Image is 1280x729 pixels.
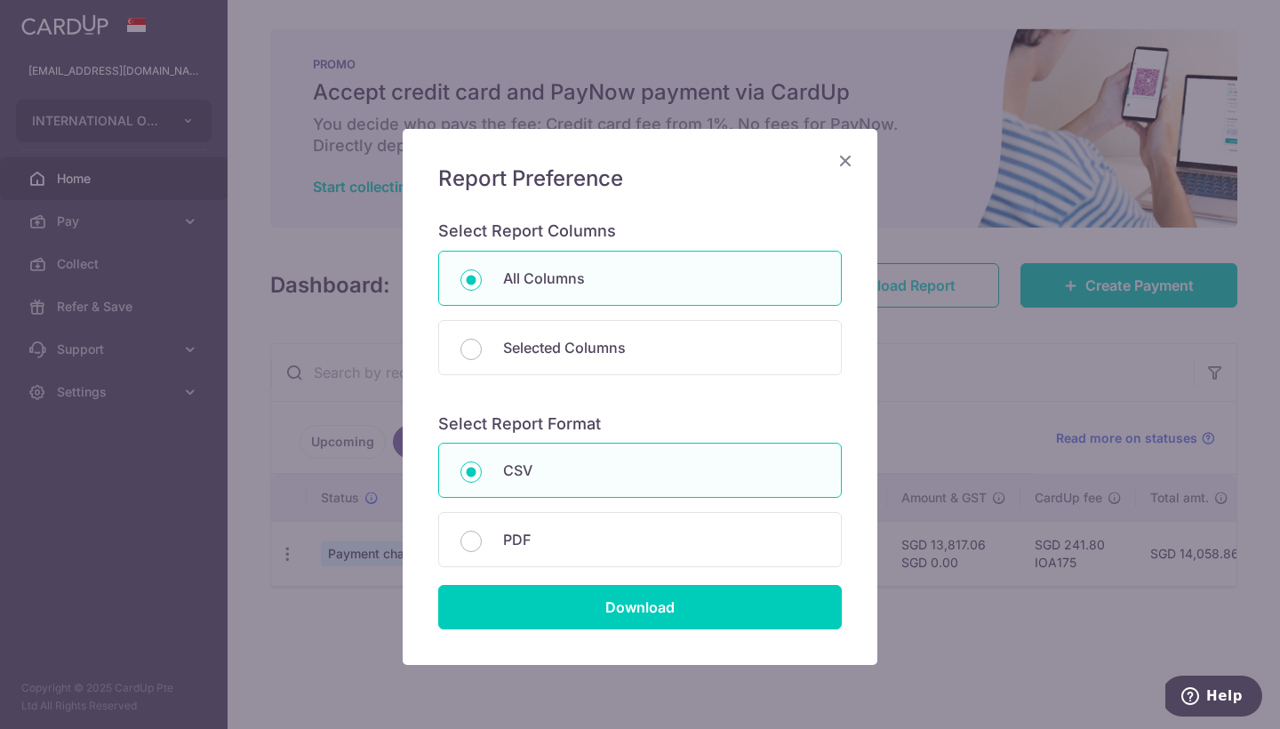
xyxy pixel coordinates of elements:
[438,164,842,193] h5: Report Preference
[503,529,820,550] p: PDF
[438,414,842,435] h6: Select Report Format
[503,337,820,358] p: Selected Columns
[438,221,842,242] h6: Select Report Columns
[1165,676,1262,720] iframe: Opens a widget where you can find more information
[835,150,856,172] button: Close
[438,585,842,629] input: Download
[503,268,820,289] p: All Columns
[503,460,820,481] p: CSV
